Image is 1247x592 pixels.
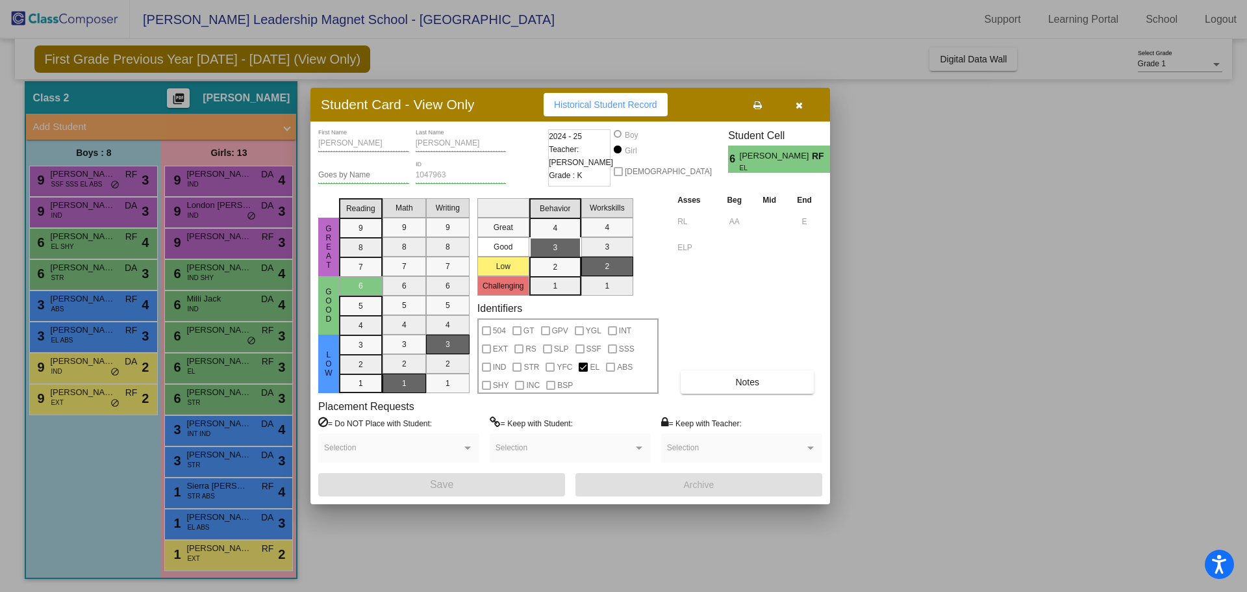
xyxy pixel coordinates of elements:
label: = Do NOT Place with Student: [318,417,432,430]
span: EXT [493,341,508,357]
span: EL [590,359,599,375]
span: Good [323,287,334,324]
span: RS [525,341,536,357]
span: Grade : K [549,169,582,182]
button: Archive [575,473,822,496]
span: Archive [684,480,714,490]
span: SSF [586,341,601,357]
span: SLP [554,341,569,357]
span: SHY [493,378,509,393]
span: 504 [493,323,506,339]
label: Identifiers [477,302,522,315]
span: [PERSON_NAME] [740,149,812,163]
label: Placement Requests [318,400,414,413]
button: Historical Student Record [544,93,668,116]
span: Save [430,479,453,490]
span: 3 [830,151,841,167]
h3: Student Cell [728,129,841,142]
span: SSS [619,341,635,357]
th: Asses [674,193,716,207]
span: Historical Student Record [554,99,657,110]
span: 2024 - 25 [549,130,582,143]
span: INC [526,378,540,393]
button: Notes [681,370,814,394]
input: goes by name [318,171,409,180]
th: End [787,193,822,207]
span: INT [619,323,631,339]
span: Teacher: [PERSON_NAME] [549,143,613,169]
span: Notes [735,377,759,387]
span: YGL [586,323,601,339]
h3: Student Card - View Only [321,96,475,112]
th: Beg [716,193,752,207]
span: 6 [728,151,739,167]
label: = Keep with Teacher: [661,417,742,430]
span: Low [323,350,334,378]
span: GT [523,323,535,339]
span: GPV [552,323,568,339]
span: BSP [557,378,573,393]
div: Boy [624,129,638,141]
input: assessment [677,238,713,257]
span: EL [740,163,803,173]
button: Save [318,473,565,496]
label: = Keep with Student: [490,417,573,430]
span: ABS [617,359,633,375]
input: Enter ID [416,171,507,180]
span: [DEMOGRAPHIC_DATA] [625,164,712,179]
th: Mid [752,193,787,207]
div: Girl [624,145,637,157]
span: IND [493,359,507,375]
span: Great [323,224,334,270]
span: YFC [557,359,572,375]
input: assessment [677,212,713,231]
span: RF [812,149,830,163]
span: STR [523,359,539,375]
